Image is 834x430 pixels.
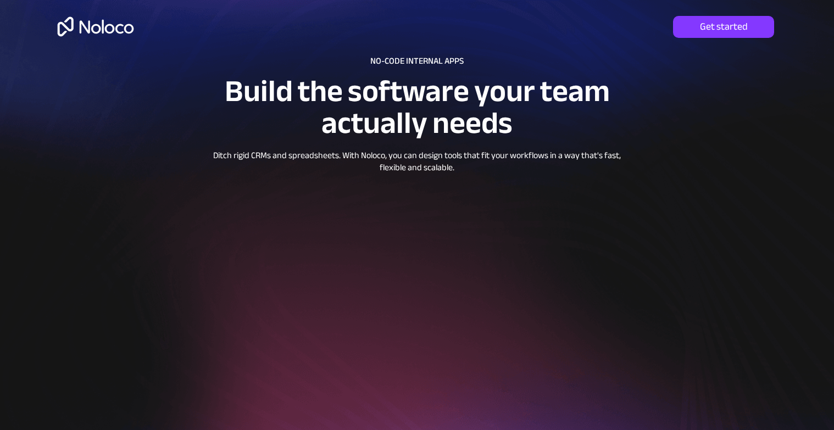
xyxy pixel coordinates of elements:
[213,147,621,176] span: Ditch rigid CRMs and spreadsheets. With Noloco, you can design tools that fit your workflows in a...
[673,16,774,38] a: Get started
[370,53,464,69] span: NO-CODE INTERNAL APPS
[673,21,774,33] span: Get started
[225,63,610,152] span: Build the software your team actually needs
